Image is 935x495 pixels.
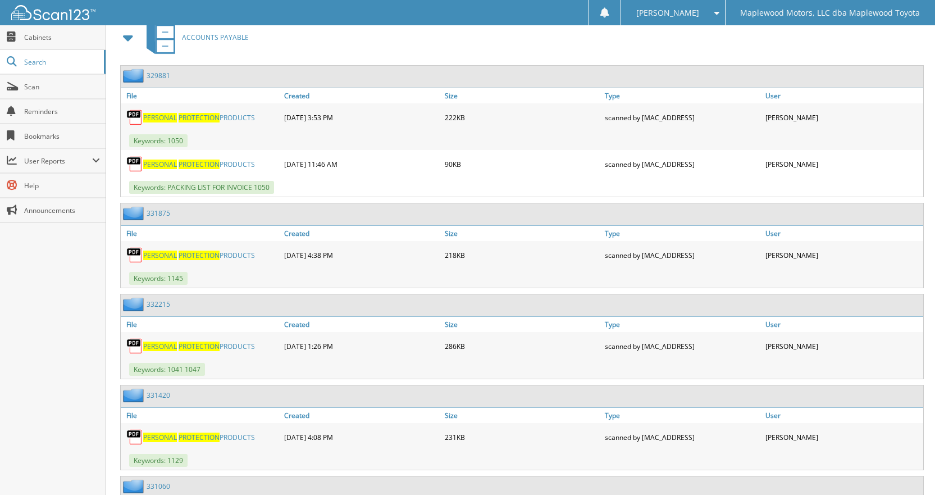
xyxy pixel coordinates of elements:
[879,441,935,495] iframe: Chat Widget
[442,226,603,241] a: Size
[11,5,95,20] img: scan123-logo-white.svg
[281,106,442,129] div: [DATE] 3:53 PM
[281,335,442,357] div: [DATE] 1:26 PM
[24,181,100,190] span: Help
[123,479,147,493] img: folder2.png
[129,181,274,194] span: Keywords: PACKING LIST FOR INVOICE 1050
[179,433,220,442] span: PROTECTION
[143,342,255,351] a: PERSONAL PROTECTIONPRODUCTS
[763,106,923,129] div: [PERSON_NAME]
[126,338,143,355] img: PDF.png
[143,433,255,442] a: PERSONAL PROTECTIONPRODUCTS
[179,160,220,169] span: PROTECTION
[602,317,763,332] a: Type
[143,160,255,169] a: PERSONAL PROTECTIONPRODUCTS
[143,113,255,122] a: PERSONAL PROTECTIONPRODUCTS
[442,335,603,357] div: 286KB
[121,88,281,103] a: File
[602,408,763,423] a: Type
[602,426,763,448] div: scanned by [MAC_ADDRESS]
[143,251,255,260] a: PERSONAL PROTECTIONPRODUCTS
[129,454,188,467] span: Keywords: 1129
[179,113,220,122] span: PROTECTION
[24,57,98,67] span: Search
[281,408,442,423] a: Created
[602,226,763,241] a: Type
[24,131,100,141] span: Bookmarks
[763,317,923,332] a: User
[602,106,763,129] div: scanned by [MAC_ADDRESS]
[602,153,763,175] div: scanned by [MAC_ADDRESS]
[126,156,143,172] img: PDF.png
[763,335,923,357] div: [PERSON_NAME]
[763,244,923,266] div: [PERSON_NAME]
[147,208,170,218] a: 331875
[121,408,281,423] a: File
[126,247,143,264] img: PDF.png
[442,408,603,423] a: Size
[182,33,249,42] span: ACCOUNTS PAYABLE
[602,244,763,266] div: scanned by [MAC_ADDRESS]
[179,251,220,260] span: PROTECTION
[121,317,281,332] a: File
[126,109,143,126] img: PDF.png
[636,10,699,16] span: [PERSON_NAME]
[147,299,170,309] a: 332215
[140,15,249,60] a: ACCOUNTS PAYABLE
[281,88,442,103] a: Created
[147,390,170,400] a: 331420
[442,153,603,175] div: 90KB
[281,226,442,241] a: Created
[126,429,143,446] img: PDF.png
[442,317,603,332] a: Size
[121,226,281,241] a: File
[24,107,100,116] span: Reminders
[123,388,147,402] img: folder2.png
[143,342,177,351] span: PERSONAL
[281,317,442,332] a: Created
[442,244,603,266] div: 218KB
[740,10,920,16] span: Maplewood Motors, LLC dba Maplewood Toyota
[763,408,923,423] a: User
[763,426,923,448] div: [PERSON_NAME]
[24,156,92,166] span: User Reports
[129,363,205,376] span: Keywords: 1041 1047
[24,82,100,92] span: Scan
[147,482,170,491] a: 331060
[129,272,188,285] span: Keywords: 1145
[179,342,220,351] span: PROTECTION
[123,206,147,220] img: folder2.png
[602,335,763,357] div: scanned by [MAC_ADDRESS]
[129,134,188,147] span: Keywords: 1050
[143,113,177,122] span: PERSONAL
[763,226,923,241] a: User
[442,88,603,103] a: Size
[24,206,100,215] span: Announcements
[143,251,177,260] span: PERSONAL
[123,69,147,83] img: folder2.png
[24,33,100,42] span: Cabinets
[147,71,170,80] a: 329881
[763,153,923,175] div: [PERSON_NAME]
[281,153,442,175] div: [DATE] 11:46 AM
[123,297,147,311] img: folder2.png
[281,244,442,266] div: [DATE] 4:38 PM
[442,106,603,129] div: 222KB
[143,433,177,442] span: PERSONAL
[763,88,923,103] a: User
[281,426,442,448] div: [DATE] 4:08 PM
[602,88,763,103] a: Type
[143,160,177,169] span: PERSONAL
[442,426,603,448] div: 231KB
